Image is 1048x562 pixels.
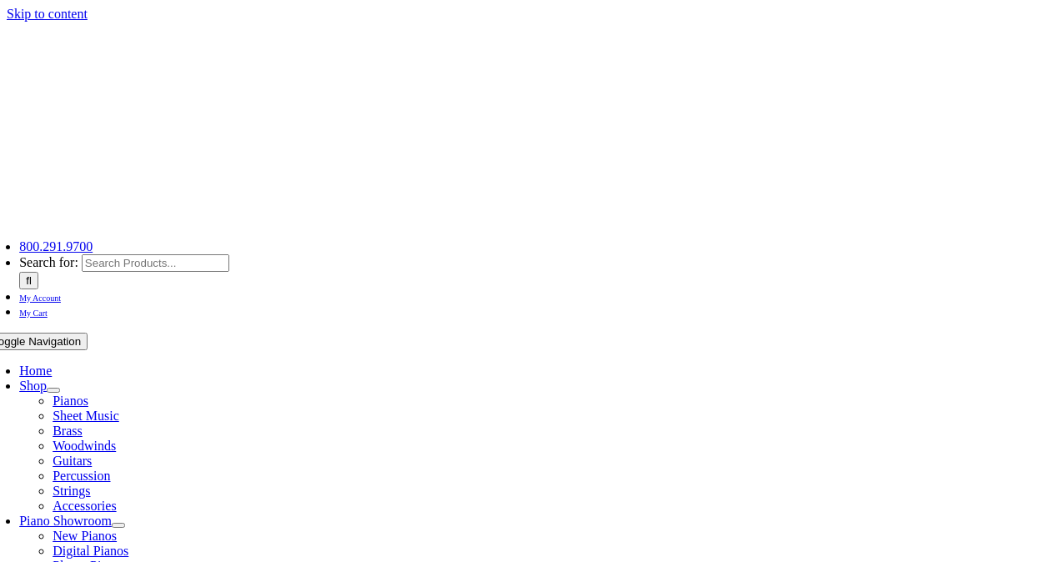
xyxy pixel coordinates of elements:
[19,379,47,393] a: Shop
[53,424,83,438] a: Brass
[19,304,48,319] a: My Cart
[112,523,125,528] button: Open submenu of Piano Showroom
[19,364,52,378] a: Home
[19,289,61,304] a: My Account
[53,544,128,558] a: Digital Pianos
[19,514,112,528] a: Piano Showroom
[53,409,119,423] a: Sheet Music
[19,294,61,303] span: My Account
[53,499,116,513] a: Accessories
[19,309,48,318] span: My Cart
[19,255,78,269] span: Search for:
[53,484,90,498] a: Strings
[53,394,88,408] a: Pianos
[19,272,38,289] input: Search
[53,469,110,483] a: Percussion
[53,529,117,543] a: New Pianos
[19,239,93,253] a: 800.291.9700
[82,254,229,272] input: Search Products...
[53,439,116,453] a: Woodwinds
[7,7,88,21] a: Skip to content
[47,388,60,393] button: Open submenu of Shop
[53,454,92,468] a: Guitars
